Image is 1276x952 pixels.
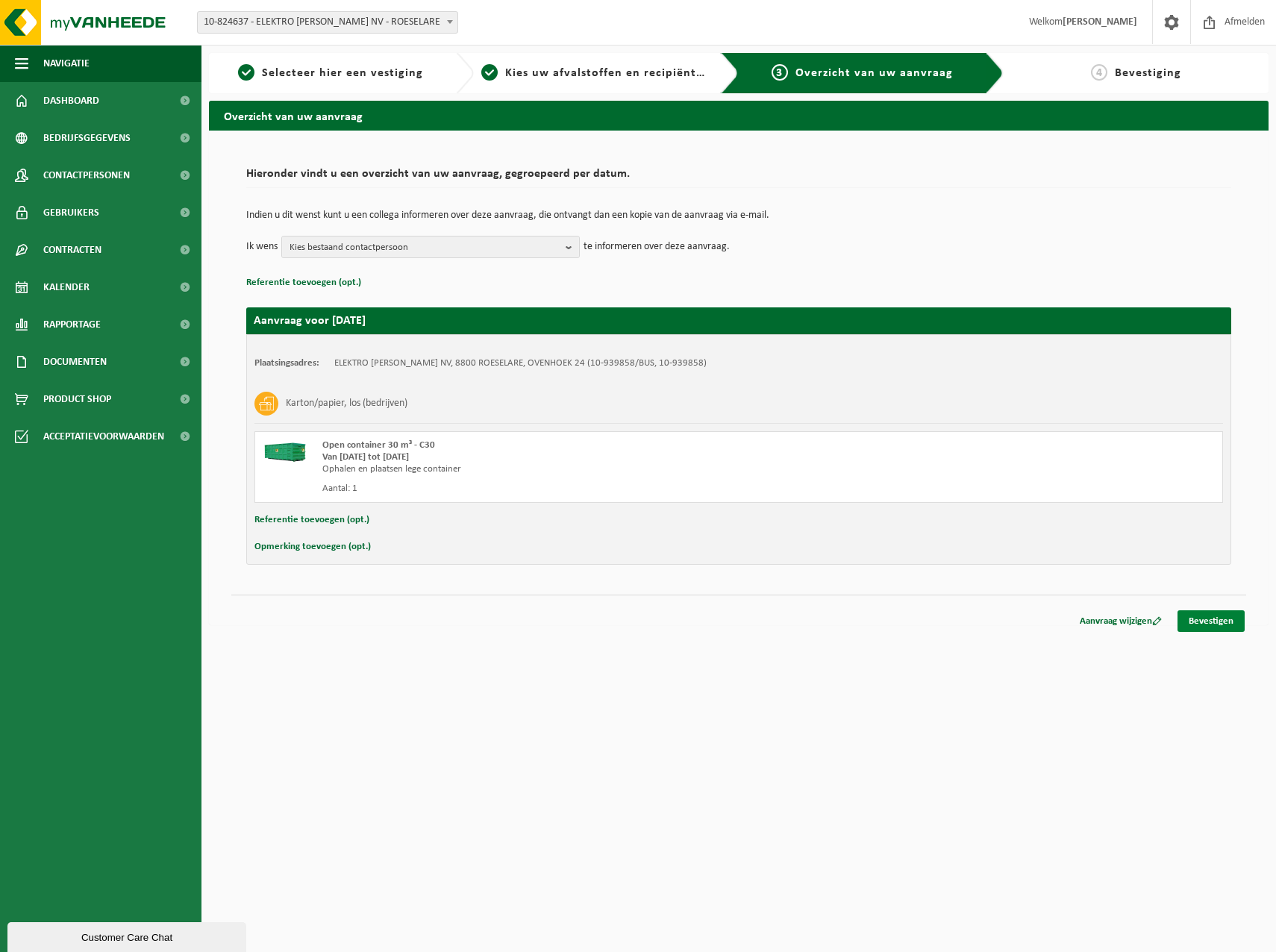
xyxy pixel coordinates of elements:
iframe: chat widget [7,919,249,952]
span: Rapportage [43,306,101,343]
a: Bevestigen [1178,610,1245,632]
h2: Overzicht van uw aanvraag [209,101,1269,130]
span: 1 [238,64,254,81]
div: Ophalen en plaatsen lege container [322,463,798,475]
h2: Hieronder vindt u een overzicht van uw aanvraag, gegroepeerd per datum. [246,168,1231,188]
button: Kies bestaand contactpersoon [281,236,580,258]
span: 2 [481,64,498,81]
span: Overzicht van uw aanvraag [795,67,953,79]
span: Product Shop [43,381,111,418]
p: Ik wens [246,236,278,258]
span: Kalender [43,269,90,306]
span: Contactpersonen [43,157,130,194]
strong: [PERSON_NAME] [1063,16,1137,28]
span: 10-824637 - ELEKTRO ANDRE GEVAERT NV - ROESELARE [198,12,457,33]
span: Acceptatievoorwaarden [43,418,164,455]
a: Aanvraag wijzigen [1069,610,1173,632]
button: Opmerking toevoegen (opt.) [254,537,371,557]
span: 10-824637 - ELEKTRO ANDRE GEVAERT NV - ROESELARE [197,11,458,34]
span: Bedrijfsgegevens [43,119,131,157]
button: Referentie toevoegen (opt.) [246,273,361,292]
a: 1Selecteer hier een vestiging [216,64,444,82]
img: HK-XC-30-GN-00.png [263,439,307,462]
span: 3 [772,64,788,81]
span: Contracten [43,231,101,269]
span: Open container 30 m³ - C30 [322,440,435,450]
h3: Karton/papier, los (bedrijven) [286,392,407,416]
span: Documenten [43,343,107,381]
span: Kies uw afvalstoffen en recipiënten [505,67,710,79]
a: 2Kies uw afvalstoffen en recipiënten [481,64,709,82]
span: Bevestiging [1115,67,1181,79]
span: Selecteer hier een vestiging [262,67,423,79]
span: 4 [1091,64,1107,81]
span: Dashboard [43,82,99,119]
button: Referentie toevoegen (opt.) [254,510,369,530]
strong: Van [DATE] tot [DATE] [322,452,409,462]
td: ELEKTRO [PERSON_NAME] NV, 8800 ROESELARE, OVENHOEK 24 (10-939858/BUS, 10-939858) [334,357,707,369]
p: Indien u dit wenst kunt u een collega informeren over deze aanvraag, die ontvangt dan een kopie v... [246,210,1231,221]
p: te informeren over deze aanvraag. [584,236,730,258]
strong: Plaatsingsadres: [254,358,319,368]
div: Aantal: 1 [322,483,798,495]
span: Gebruikers [43,194,99,231]
span: Kies bestaand contactpersoon [290,237,560,259]
span: Navigatie [43,45,90,82]
strong: Aanvraag voor [DATE] [254,315,366,327]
